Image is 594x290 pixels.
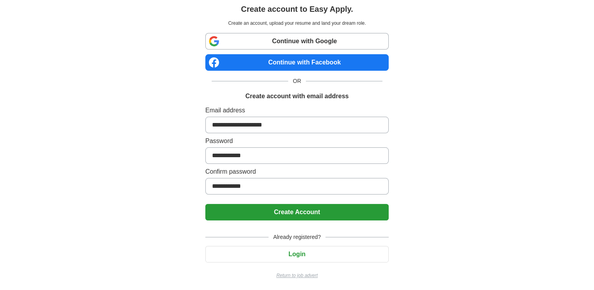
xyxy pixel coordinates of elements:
label: Confirm password [205,167,389,176]
button: Create Account [205,204,389,220]
span: Already registered? [269,233,325,241]
h1: Create account to Easy Apply. [241,3,353,15]
p: Create an account, upload your resume and land your dream role. [207,20,387,27]
a: Continue with Google [205,33,389,50]
a: Continue with Facebook [205,54,389,71]
h1: Create account with email address [245,92,349,101]
label: Email address [205,106,389,115]
label: Password [205,136,389,146]
span: OR [288,77,306,85]
button: Login [205,246,389,262]
a: Return to job advert [205,272,389,279]
a: Login [205,251,389,257]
